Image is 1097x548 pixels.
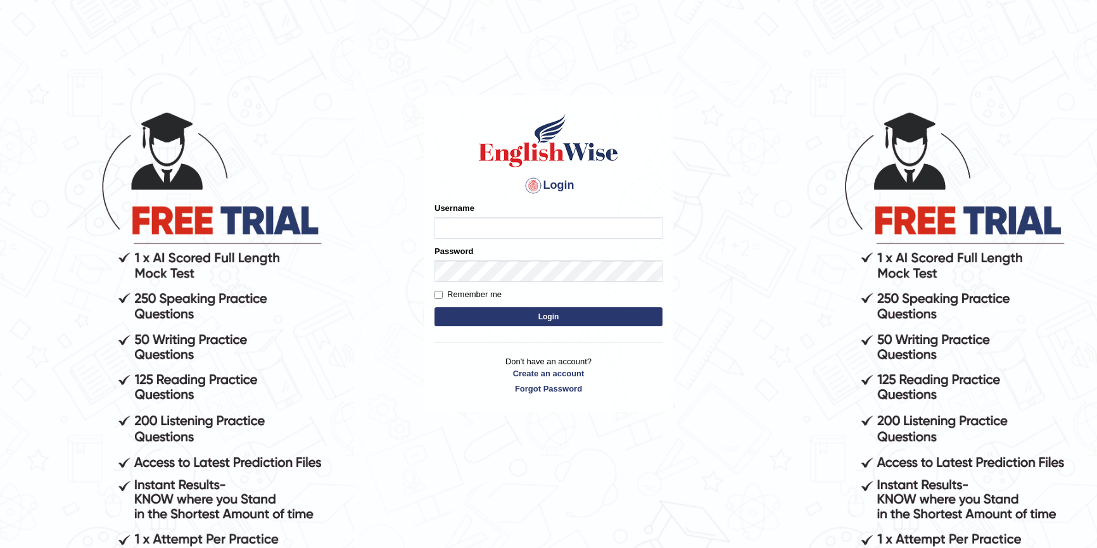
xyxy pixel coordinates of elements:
label: Username [434,202,474,214]
img: Logo of English Wise sign in for intelligent practice with AI [476,112,621,169]
a: Create an account [434,367,663,379]
button: Login [434,307,663,326]
p: Don't have an account? [434,355,663,395]
a: Forgot Password [434,383,663,395]
label: Remember me [434,288,502,301]
input: Remember me [434,291,443,299]
h4: Login [434,175,663,196]
label: Password [434,245,473,257]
